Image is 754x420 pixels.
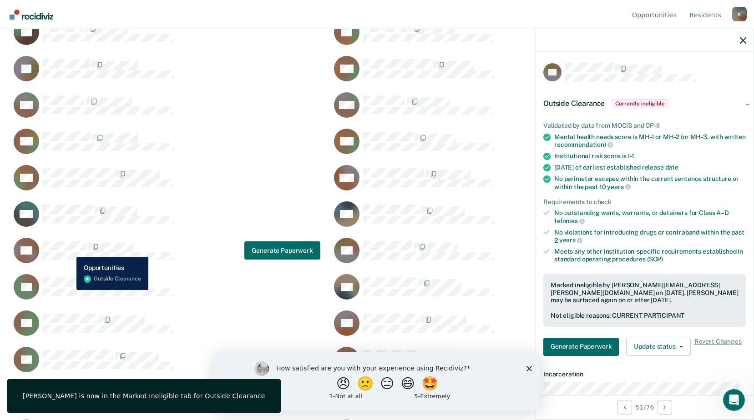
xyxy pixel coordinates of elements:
[658,400,672,415] button: Next Opportunity
[331,237,652,274] div: CaseloadOpportunityCell-1276140
[628,152,634,160] span: I-1
[554,164,746,171] div: [DATE] of earliest established release
[554,217,585,225] span: felonies
[331,19,652,55] div: CaseloadOpportunityCell-1226837
[11,237,331,274] div: CaseloadOpportunityCell-1280975
[536,89,754,118] div: Outside ClearanceCurrently ineligible
[554,248,746,263] div: Meets any other institution-specific requirements established in standard operating procedures
[11,19,331,55] div: CaseloadOpportunityCell-528323
[543,99,605,108] span: Outside Clearance
[331,274,652,310] div: CaseloadOpportunityCell-509595
[626,338,690,356] button: Update status
[331,92,652,128] div: CaseloadOpportunityCell-1325113
[551,312,739,320] div: Not eligible reasons: CURRENT PARTICIPANT
[11,92,331,128] div: CaseloadOpportunityCell-1368933
[554,175,746,190] div: No perimeter escapes within the current sentence structure or within the past 10
[543,198,746,206] div: Requirements to check
[11,346,331,383] div: CaseloadOpportunityCell-1079818
[723,389,745,411] iframe: Intercom live chat
[647,255,663,263] span: (SOP)
[543,122,746,130] div: Validated by data from MOCIS and OP-II
[331,201,652,237] div: CaseloadOpportunityCell-535095
[554,133,746,149] div: Mental health needs score is MH-1 or MH-2 (or MH-3, with written
[612,99,668,108] span: Currently ineligible
[11,55,331,92] div: CaseloadOpportunityCell-1384450
[732,7,747,21] div: K
[551,281,739,304] div: Marked ineligible by [PERSON_NAME][EMAIL_ADDRESS][PERSON_NAME][DOMAIN_NAME] on [DATE]. [PERSON_NA...
[536,395,754,419] div: 51 / 76
[607,183,630,190] span: years
[694,338,742,356] span: Revert Changes
[617,400,632,415] button: Previous Opportunity
[331,165,652,201] div: CaseloadOpportunityCell-1236922
[554,141,613,148] span: recommendation)
[11,128,331,165] div: CaseloadOpportunityCell-1286583
[559,236,582,244] span: years
[10,10,53,20] img: Recidiviz
[665,164,678,171] span: date
[11,165,331,201] div: CaseloadOpportunityCell-1402603
[543,370,746,378] dt: Incarceration
[331,55,652,92] div: CaseloadOpportunityCell-1341711
[732,7,747,21] button: Profile dropdown button
[554,209,746,225] div: No outstanding wants, warrants, or detainers for Class A–D
[554,229,746,244] div: No violations for introducing drugs or contraband within the past 2
[23,392,265,400] div: [PERSON_NAME] is now in the Marked Ineligible tab for Outside Clearance
[543,338,619,356] button: Generate Paperwork
[331,310,652,346] div: CaseloadOpportunityCell-1238539
[11,310,331,346] div: CaseloadOpportunityCell-1267025
[331,346,652,383] div: CaseloadOpportunityCell-293520
[11,201,331,237] div: CaseloadOpportunityCell-349945
[331,128,652,165] div: CaseloadOpportunityCell-516428
[214,352,540,411] iframe: Survey by Kim from Recidiviz
[244,241,320,260] button: Generate Paperwork
[11,274,331,310] div: CaseloadOpportunityCell-1345553
[554,152,746,160] div: Institutional risk score is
